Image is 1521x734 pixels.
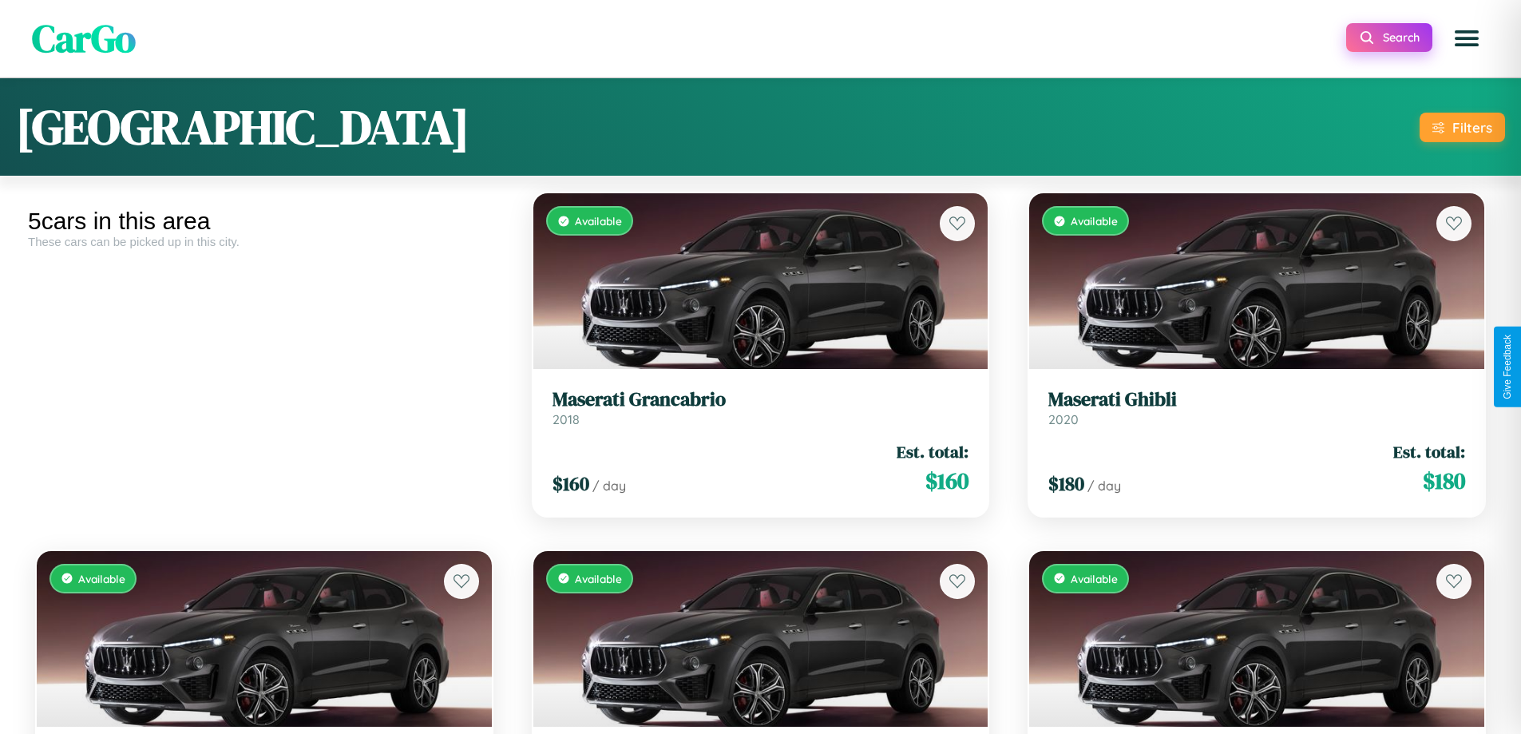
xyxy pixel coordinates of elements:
[925,465,968,497] span: $ 160
[1048,388,1465,411] h3: Maserati Ghibli
[575,572,622,585] span: Available
[1420,113,1505,142] button: Filters
[1502,335,1513,399] div: Give Feedback
[16,94,469,160] h1: [GEOGRAPHIC_DATA]
[592,478,626,494] span: / day
[1346,23,1432,52] button: Search
[553,388,969,411] h3: Maserati Grancabrio
[897,440,968,463] span: Est. total:
[1423,465,1465,497] span: $ 180
[575,214,622,228] span: Available
[28,235,501,248] div: These cars can be picked up in this city.
[1071,572,1118,585] span: Available
[1444,16,1489,61] button: Open menu
[1071,214,1118,228] span: Available
[1393,440,1465,463] span: Est. total:
[32,12,136,65] span: CarGo
[1383,30,1420,45] span: Search
[1048,470,1084,497] span: $ 180
[553,388,969,427] a: Maserati Grancabrio2018
[1087,478,1121,494] span: / day
[553,411,580,427] span: 2018
[1048,411,1079,427] span: 2020
[1048,388,1465,427] a: Maserati Ghibli2020
[78,572,125,585] span: Available
[28,208,501,235] div: 5 cars in this area
[553,470,589,497] span: $ 160
[1452,119,1492,136] div: Filters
